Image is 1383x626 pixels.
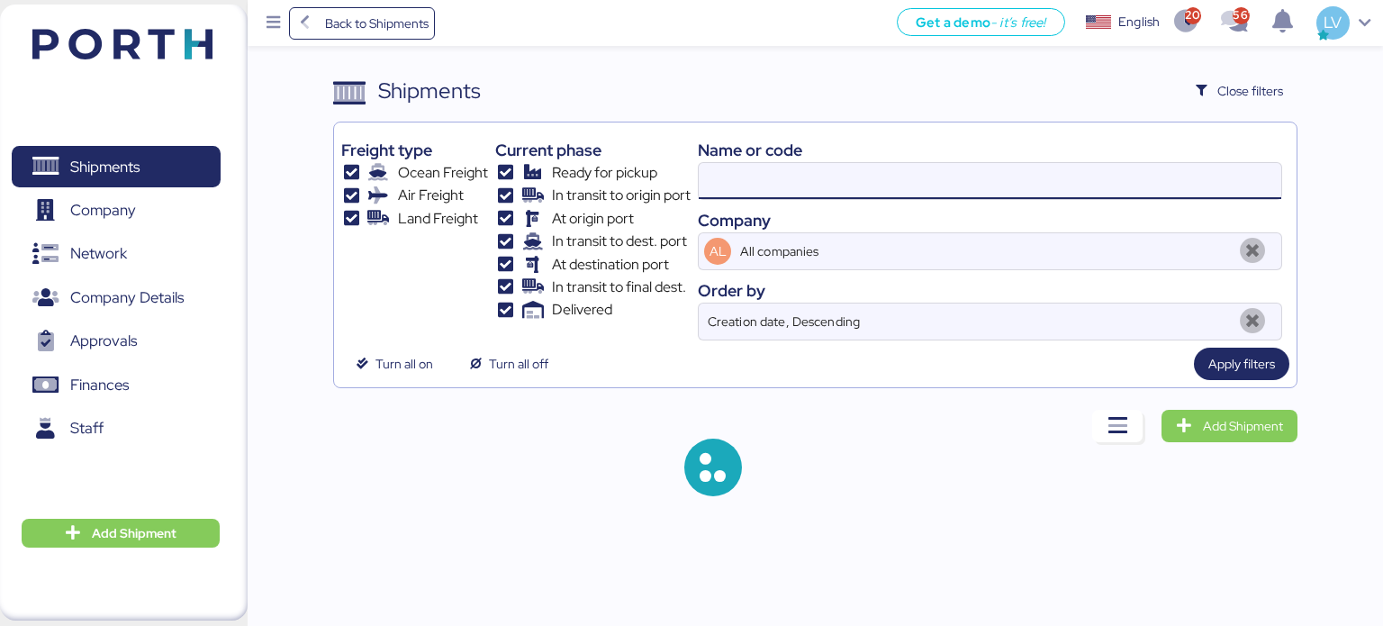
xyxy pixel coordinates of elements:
[552,277,686,298] span: In transit to final dest.
[378,75,481,107] div: Shipments
[341,138,488,162] div: Freight type
[698,278,1282,303] div: Order by
[398,208,478,230] span: Land Freight
[12,408,221,449] a: Staff
[552,254,669,276] span: At destination port
[552,208,634,230] span: At origin port
[552,185,691,206] span: In transit to origin port
[12,321,221,362] a: Approvals
[70,372,129,398] span: Finances
[70,285,184,311] span: Company Details
[70,328,137,354] span: Approvals
[455,348,563,380] button: Turn all off
[70,240,127,267] span: Network
[1217,80,1283,102] span: Close filters
[552,299,612,321] span: Delivered
[698,208,1282,232] div: Company
[698,138,1282,162] div: Name or code
[258,8,289,39] button: Menu
[1208,353,1275,375] span: Apply filters
[1118,13,1160,32] div: English
[398,185,464,206] span: Air Freight
[92,522,176,544] span: Add Shipment
[325,13,429,34] span: Back to Shipments
[1181,75,1298,107] button: Close filters
[70,154,140,180] span: Shipments
[12,233,221,275] a: Network
[12,365,221,406] a: Finances
[12,146,221,187] a: Shipments
[1324,11,1342,34] span: LV
[22,519,220,548] button: Add Shipment
[489,353,548,375] span: Turn all off
[495,138,691,162] div: Current phase
[341,348,447,380] button: Turn all on
[70,197,136,223] span: Company
[12,190,221,231] a: Company
[398,162,488,184] span: Ocean Freight
[70,415,104,441] span: Staff
[1203,415,1283,437] span: Add Shipment
[1162,410,1297,442] a: Add Shipment
[710,241,727,261] span: AL
[1194,348,1289,380] button: Apply filters
[552,231,687,252] span: In transit to dest. port
[289,7,436,40] a: Back to Shipments
[12,277,221,319] a: Company Details
[552,162,657,184] span: Ready for pickup
[737,233,1231,269] input: AL
[375,353,433,375] span: Turn all on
